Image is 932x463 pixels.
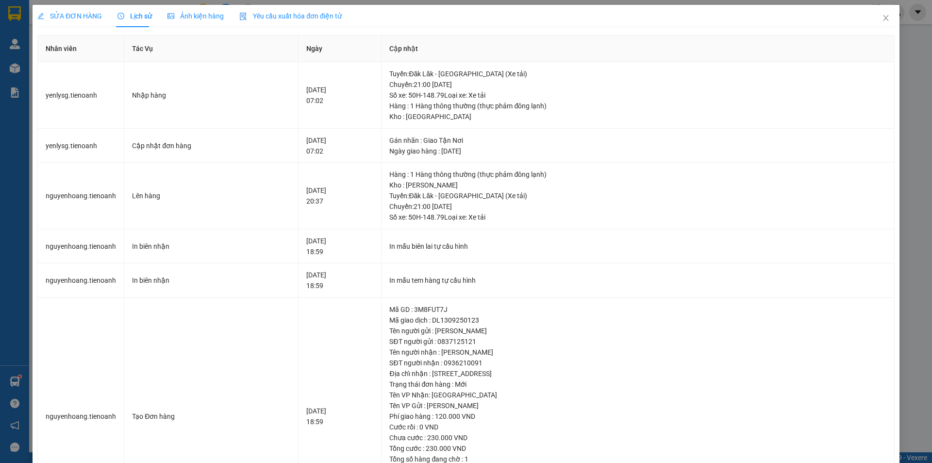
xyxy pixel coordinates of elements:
td: nguyenhoang.tienoanh [38,163,124,229]
div: Gán nhãn : Giao Tận Nơi [389,135,886,146]
div: Tên người gửi : [PERSON_NAME] [389,326,886,336]
div: Kho : [PERSON_NAME] [389,180,886,190]
span: Yêu cầu xuất hóa đơn điện tử [239,12,342,20]
div: Cước rồi : 0 VND [389,422,886,432]
div: Nhập hàng [132,90,290,101]
td: yenlysg.tienoanh [38,129,124,163]
div: SĐT người nhận : 0936210091 [389,358,886,368]
td: yenlysg.tienoanh [38,62,124,129]
div: Lên hàng [132,190,290,201]
th: Nhân viên [38,35,124,62]
button: Close [872,5,899,32]
div: [DATE] 18:59 [306,236,374,257]
div: [DATE] 07:02 [306,85,374,106]
div: Địa chỉ nhận : [STREET_ADDRESS] [389,368,886,379]
span: Lịch sử [117,12,152,20]
td: nguyenhoang.tienoanh [38,229,124,264]
div: SĐT người gửi : 0837125121 [389,336,886,347]
span: edit [37,13,44,19]
div: Chưa cước : 230.000 VND [389,432,886,443]
div: Tên VP Gửi : [PERSON_NAME] [389,400,886,411]
div: In biên nhận [132,275,290,286]
div: In biên nhận [132,241,290,252]
span: clock-circle [117,13,124,19]
span: close [882,14,890,22]
div: Ngày giao hàng : [DATE] [389,146,886,156]
div: [DATE] 07:02 [306,135,374,156]
div: Trạng thái đơn hàng : Mới [389,379,886,390]
div: Tổng cước : 230.000 VND [389,443,886,454]
div: Hàng : 1 Hàng thông thường (thực phảm đông lạnh) [389,169,886,180]
div: Hàng : 1 Hàng thông thường (thực phảm đông lạnh) [389,101,886,111]
td: nguyenhoang.tienoanh [38,263,124,298]
div: Tuyến : Đăk Lăk - [GEOGRAPHIC_DATA] (Xe tải) Chuyến: 21:00 [DATE] Số xe: 50H-148.79 Loại xe: Xe tải [389,190,886,223]
span: Ảnh kiện hàng [167,12,224,20]
th: Cập nhật [382,35,894,62]
div: [DATE] 18:59 [306,270,374,291]
div: Mã GD : 3M8FUT7J [389,304,886,315]
span: SỬA ĐƠN HÀNG [37,12,102,20]
div: Mã giao dịch : DL1309250123 [389,315,886,326]
div: [DATE] 18:59 [306,406,374,427]
div: Tuyến : Đăk Lăk - [GEOGRAPHIC_DATA] (Xe tải) Chuyến: 21:00 [DATE] Số xe: 50H-148.79 Loại xe: Xe tải [389,69,886,101]
div: Tên người nhận : [PERSON_NAME] [389,347,886,358]
span: picture [167,13,174,19]
div: Tên VP Nhận: [GEOGRAPHIC_DATA] [389,390,886,400]
div: Tạo Đơn hàng [132,411,290,422]
div: Phí giao hàng : 120.000 VND [389,411,886,422]
img: icon [239,13,247,20]
div: In mẫu tem hàng tự cấu hình [389,275,886,286]
th: Tác Vụ [124,35,299,62]
th: Ngày [299,35,382,62]
div: [DATE] 20:37 [306,185,374,206]
div: In mẫu biên lai tự cấu hình [389,241,886,252]
div: Cập nhật đơn hàng [132,140,290,151]
div: Kho : [GEOGRAPHIC_DATA] [389,111,886,122]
